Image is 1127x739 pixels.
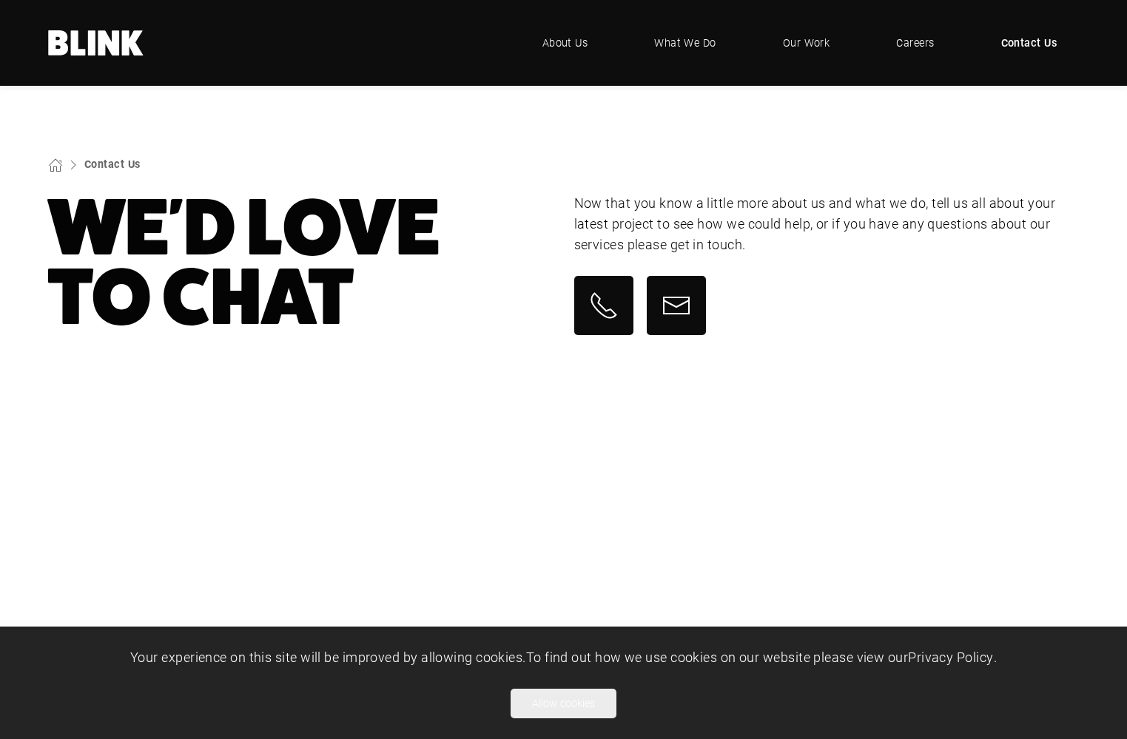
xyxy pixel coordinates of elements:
a: Contact Us [979,21,1080,65]
a: Careers [874,21,956,65]
h1: We'd Love To Chat [48,193,554,332]
a: About Us [520,21,610,65]
p: Now that you know a little more about us and what we do, tell us all about your latest project to... [574,193,1080,255]
span: About Us [542,35,588,51]
a: Privacy Policy [908,648,993,666]
a: Our Work [761,21,852,65]
button: Allow cookies [511,689,616,718]
span: Contact Us [1001,35,1057,51]
a: Home [48,30,144,55]
span: What We Do [654,35,716,51]
span: Our Work [783,35,830,51]
a: What We Do [632,21,739,65]
span: Careers [896,35,934,51]
span: Your experience on this site will be improved by allowing cookies. To find out how we use cookies... [130,648,997,666]
a: Contact Us [84,157,141,171]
